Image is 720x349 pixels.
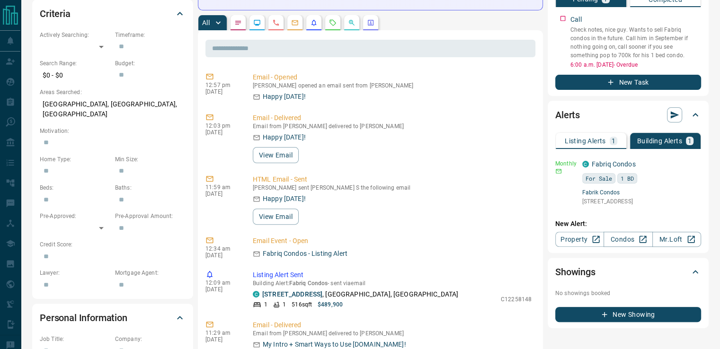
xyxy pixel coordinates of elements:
[40,31,110,39] p: Actively Searching:
[555,104,701,126] div: Alerts
[586,174,612,183] span: For Sale
[612,138,615,144] p: 1
[637,138,682,144] p: Building Alerts
[582,197,701,206] p: [STREET_ADDRESS]
[555,261,701,283] div: Showings
[115,59,186,68] p: Budget:
[40,155,110,164] p: Home Type:
[115,183,186,192] p: Baths:
[253,330,532,337] p: Email from [PERSON_NAME] delivered to [PERSON_NAME]
[570,61,701,69] p: 6:00 a.m. [DATE] - Overdue
[115,155,186,164] p: Min Size:
[582,161,589,167] div: condos.ca
[253,209,299,225] button: View Email
[555,168,562,174] svg: Email
[555,289,701,297] p: No showings booked
[555,75,701,90] button: New Task
[253,270,532,280] p: Listing Alert Sent
[318,300,343,309] p: $489,900
[40,59,110,68] p: Search Range:
[555,219,701,229] p: New Alert:
[253,113,532,123] p: Email - Delivered
[263,249,347,259] p: Fabriq Condos - Listing Alert
[565,138,606,144] p: Listing Alerts
[310,19,318,26] svg: Listing Alerts
[205,82,239,88] p: 12:57 pm
[40,88,186,96] p: Areas Searched:
[501,295,532,304] p: C12258148
[40,96,186,122] p: [GEOGRAPHIC_DATA], [GEOGRAPHIC_DATA], [GEOGRAPHIC_DATA]
[262,289,458,299] p: , [GEOGRAPHIC_DATA], [GEOGRAPHIC_DATA]
[367,19,374,26] svg: Agent Actions
[115,212,186,220] p: Pre-Approval Amount:
[205,88,239,95] p: [DATE]
[205,279,239,286] p: 12:09 am
[289,280,328,287] span: Fabriq Condos
[604,232,652,247] a: Condos
[115,269,186,277] p: Mortgage Agent:
[234,19,242,26] svg: Notes
[253,123,532,130] p: Email from [PERSON_NAME] delivered to [PERSON_NAME]
[555,107,580,122] h2: Alerts
[253,82,532,89] p: [PERSON_NAME] opened an email sent from [PERSON_NAME]
[253,174,532,184] p: HTML Email - Sent
[291,19,299,26] svg: Emails
[40,68,110,83] p: $0 - $0
[40,335,110,343] p: Job Title:
[592,160,636,168] a: Fabriq Condos
[253,72,532,82] p: Email - Opened
[253,320,532,330] p: Email - Delivered
[115,31,186,39] p: Timeframe:
[205,191,239,197] p: [DATE]
[570,26,701,60] p: Check notes, nice guy. Wants to sell Fabriq condos in the future. Call him in September if nothin...
[253,184,532,191] p: [PERSON_NAME] sent [PERSON_NAME] S the following email
[205,122,239,129] p: 12:03 pm
[621,174,634,183] span: 1 BD
[205,286,239,293] p: [DATE]
[263,194,306,204] p: Happy [DATE]!
[688,138,692,144] p: 1
[202,19,210,26] p: All
[40,240,186,249] p: Credit Score:
[348,19,356,26] svg: Opportunities
[292,300,312,309] p: 516 sqft
[40,6,71,21] h2: Criteria
[555,232,604,247] a: Property
[205,184,239,191] p: 11:59 am
[570,15,582,25] p: Call
[40,127,186,135] p: Motivation:
[40,269,110,277] p: Lawyer:
[253,147,299,163] button: View Email
[40,306,186,329] div: Personal Information
[582,189,701,196] a: Fabrik Condos
[205,330,239,336] p: 11:29 am
[652,232,701,247] a: Mr.Loft
[205,336,239,343] p: [DATE]
[329,19,337,26] svg: Requests
[253,236,532,246] p: Email Event - Open
[253,19,261,26] svg: Lead Browsing Activity
[115,335,186,343] p: Company:
[205,245,239,252] p: 12:34 am
[263,92,306,102] p: Happy [DATE]!
[262,290,322,298] a: [STREET_ADDRESS]
[283,300,286,309] p: 1
[40,183,110,192] p: Beds:
[253,291,259,297] div: condos.ca
[40,212,110,220] p: Pre-Approved:
[555,307,701,322] button: New Showing
[205,252,239,259] p: [DATE]
[40,310,127,325] h2: Personal Information
[555,264,596,279] h2: Showings
[40,2,186,25] div: Criteria
[205,129,239,136] p: [DATE]
[263,132,306,142] p: Happy [DATE]!
[264,300,267,309] p: 1
[253,280,532,287] p: Building Alert : - sent via email
[555,159,577,168] p: Monthly
[272,19,280,26] svg: Calls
